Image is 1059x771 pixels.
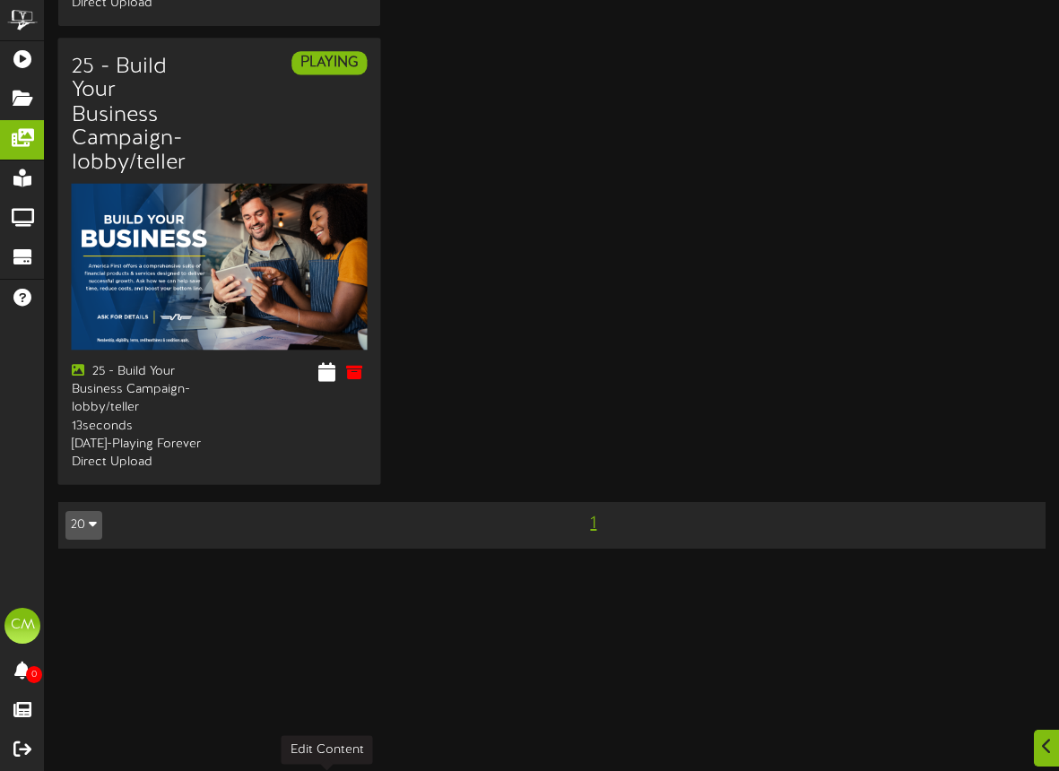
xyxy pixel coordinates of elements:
h3: 25 - Build Your Business Campaign-lobby/teller [72,56,206,175]
button: 20 [65,511,102,540]
img: 5c5c002e-3b6a-43ba-bb34-63e8282c4961.png [72,184,368,350]
div: Direct Upload [72,454,206,472]
div: 13 seconds [72,418,206,436]
div: 25 - Build Your Business Campaign-lobby/teller [72,364,206,418]
span: 0 [26,666,42,683]
span: 1 [586,514,601,533]
strong: PLAYING [300,56,358,72]
div: [DATE] - Playing Forever [72,436,206,454]
div: CM [4,608,40,644]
